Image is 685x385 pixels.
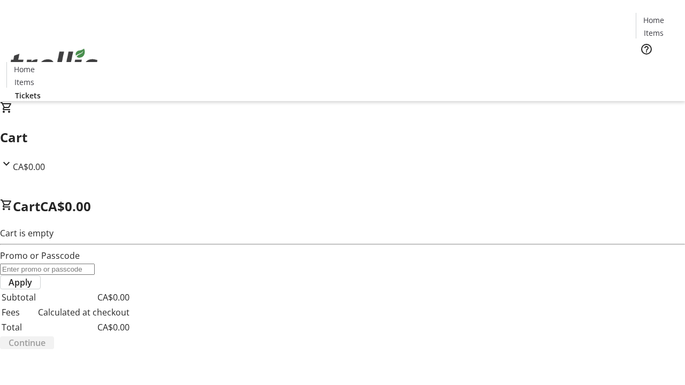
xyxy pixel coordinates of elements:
[636,62,679,73] a: Tickets
[7,76,41,88] a: Items
[636,27,671,38] a: Items
[6,37,102,90] img: Orient E2E Organization snFSWMUpU5's Logo
[14,64,35,75] span: Home
[636,14,671,26] a: Home
[1,320,36,334] td: Total
[6,90,49,101] a: Tickets
[7,64,41,75] a: Home
[643,14,664,26] span: Home
[15,90,41,101] span: Tickets
[9,276,32,289] span: Apply
[37,290,130,304] td: CA$0.00
[37,320,130,334] td: CA$0.00
[13,161,45,173] span: CA$0.00
[37,305,130,319] td: Calculated at checkout
[1,305,36,319] td: Fees
[644,62,670,73] span: Tickets
[1,290,36,304] td: Subtotal
[644,27,664,38] span: Items
[40,197,91,215] span: CA$0.00
[14,76,34,88] span: Items
[636,38,657,60] button: Help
